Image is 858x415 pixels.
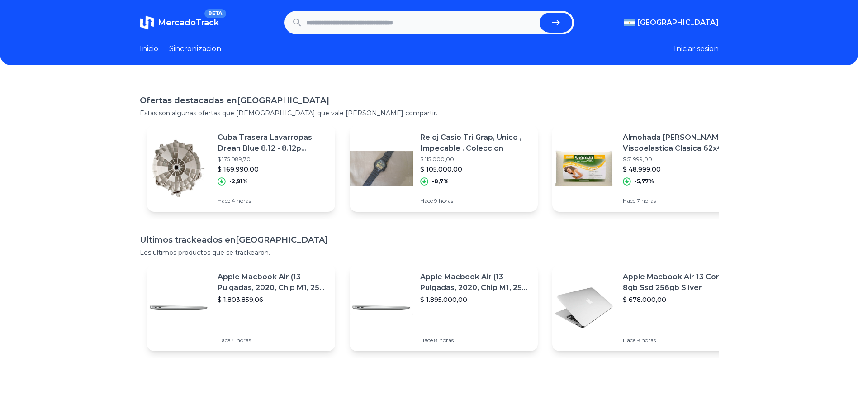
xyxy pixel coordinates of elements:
a: MercadoTrackBETA [140,15,219,30]
img: Featured image [147,137,210,200]
p: Hace 4 horas [218,197,328,205]
p: Hace 8 horas [420,337,531,344]
p: $ 105.000,00 [420,165,531,174]
span: [GEOGRAPHIC_DATA] [637,17,719,28]
p: Apple Macbook Air 13 Core I5 8gb Ssd 256gb Silver [623,272,733,293]
a: Featured imageApple Macbook Air (13 Pulgadas, 2020, Chip M1, 256 Gb De Ssd, 8 Gb De Ram) - Plata$... [350,264,538,351]
span: MercadoTrack [158,18,219,28]
img: Featured image [552,137,616,200]
button: [GEOGRAPHIC_DATA] [624,17,719,28]
a: Inicio [140,43,158,54]
p: $ 169.990,00 [218,165,328,174]
img: Featured image [350,276,413,339]
img: Featured image [350,137,413,200]
a: Featured imageApple Macbook Air 13 Core I5 8gb Ssd 256gb Silver$ 678.000,00Hace 9 horas [552,264,740,351]
p: $ 48.999,00 [623,165,733,174]
p: -5,77% [635,178,654,185]
span: BETA [204,9,226,18]
p: $ 51.999,00 [623,156,733,163]
p: Almohada [PERSON_NAME] Viscoelastica Clasica 62x45 Indeformables! [623,132,733,154]
img: MercadoTrack [140,15,154,30]
img: Featured image [552,276,616,339]
p: $ 175.089,70 [218,156,328,163]
p: Hace 7 horas [623,197,733,205]
p: Hace 9 horas [420,197,531,205]
p: Cuba Trasera Lavarropas Drean Blue 8.12 - 8.12p Original 54l [218,132,328,154]
p: $ 115.000,00 [420,156,531,163]
a: Featured imageApple Macbook Air (13 Pulgadas, 2020, Chip M1, 256 Gb De Ssd, 8 Gb De Ram) - Plata$... [147,264,335,351]
p: Reloj Casio Tri Grap, Unico , Impecable . Coleccion [420,132,531,154]
p: Apple Macbook Air (13 Pulgadas, 2020, Chip M1, 256 Gb De Ssd, 8 Gb De Ram) - Plata [218,272,328,293]
h1: Ultimos trackeados en [GEOGRAPHIC_DATA] [140,234,719,246]
p: $ 1.895.000,00 [420,295,531,304]
p: Hace 4 horas [218,337,328,344]
p: $ 678.000,00 [623,295,733,304]
p: Los ultimos productos que se trackearon. [140,248,719,257]
p: Estas son algunas ofertas que [DEMOGRAPHIC_DATA] que vale [PERSON_NAME] compartir. [140,109,719,118]
button: Iniciar sesion [674,43,719,54]
a: Sincronizacion [169,43,221,54]
p: -2,91% [229,178,248,185]
img: Featured image [147,276,210,339]
p: $ 1.803.859,06 [218,295,328,304]
p: Hace 9 horas [623,337,733,344]
h1: Ofertas destacadas en [GEOGRAPHIC_DATA] [140,94,719,107]
p: Apple Macbook Air (13 Pulgadas, 2020, Chip M1, 256 Gb De Ssd, 8 Gb De Ram) - Plata [420,272,531,293]
p: -8,7% [432,178,449,185]
a: Featured imageCuba Trasera Lavarropas Drean Blue 8.12 - 8.12p Original 54l$ 175.089,70$ 169.990,0... [147,125,335,212]
a: Featured imageReloj Casio Tri Grap, Unico , Impecable . Coleccion$ 115.000,00$ 105.000,00-8,7%Hac... [350,125,538,212]
img: Argentina [624,19,635,26]
a: Featured imageAlmohada [PERSON_NAME] Viscoelastica Clasica 62x45 Indeformables!$ 51.999,00$ 48.99... [552,125,740,212]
